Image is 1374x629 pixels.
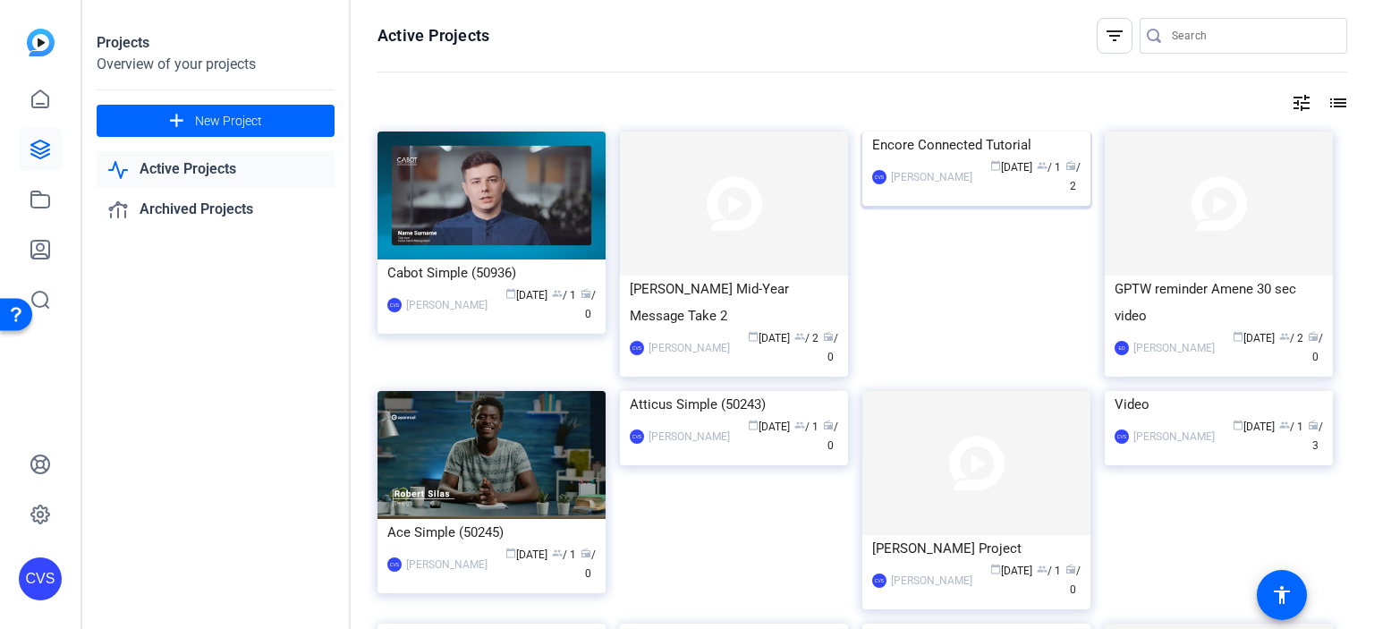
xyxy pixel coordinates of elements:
div: [PERSON_NAME] [1133,428,1215,446]
img: blue-gradient.svg [27,29,55,56]
mat-icon: accessibility [1271,584,1293,606]
span: radio [1308,331,1319,342]
a: Active Projects [97,151,335,188]
div: [PERSON_NAME] [649,339,730,357]
span: / 3 [1308,421,1323,452]
div: CVS [387,298,402,312]
div: [PERSON_NAME] [406,296,488,314]
span: / 1 [794,421,818,433]
div: CVS [630,341,644,355]
span: group [794,420,805,430]
span: calendar_today [1233,420,1243,430]
div: [PERSON_NAME] [891,168,972,186]
div: Video [1115,391,1323,418]
span: group [794,331,805,342]
div: CVS [630,429,644,444]
div: Encore Connected Tutorial [872,132,1081,158]
span: radio [1065,564,1076,574]
span: / 2 [1065,161,1081,192]
div: CVS [872,170,886,184]
span: group [1037,160,1047,171]
mat-icon: list [1326,92,1347,114]
div: Projects [97,32,335,54]
span: [DATE] [1233,421,1275,433]
span: radio [581,548,591,558]
span: group [1279,420,1290,430]
span: [DATE] [990,161,1032,174]
span: / 1 [1037,565,1061,577]
div: [PERSON_NAME] [649,428,730,446]
div: [PERSON_NAME] [406,556,488,574]
div: [PERSON_NAME] [891,572,972,590]
span: radio [1308,420,1319,430]
span: calendar_today [990,160,1001,171]
span: [DATE] [748,332,790,344]
div: CVS [872,574,886,588]
div: Atticus Simple (50243) [630,391,838,418]
span: group [1279,331,1290,342]
a: Archived Projects [97,191,335,228]
span: / 0 [581,289,596,320]
span: calendar_today [505,288,516,299]
span: radio [823,331,834,342]
span: [DATE] [748,421,790,433]
span: / 0 [581,548,596,580]
span: New Project [195,112,262,131]
span: / 0 [823,332,838,363]
div: CVS [1115,429,1129,444]
div: EO [1115,341,1129,355]
div: Overview of your projects [97,54,335,75]
mat-icon: add [165,110,188,132]
span: group [552,548,563,558]
span: group [1037,564,1047,574]
span: calendar_today [1233,331,1243,342]
span: / 1 [1279,421,1303,433]
span: radio [1065,160,1076,171]
span: / 0 [1308,332,1323,363]
div: Ace Simple (50245) [387,519,596,546]
span: / 1 [1037,161,1061,174]
span: / 1 [552,548,576,561]
span: / 0 [1065,565,1081,596]
span: calendar_today [505,548,516,558]
span: group [552,288,563,299]
span: / 0 [823,421,838,452]
span: [DATE] [1233,332,1275,344]
span: calendar_today [748,331,759,342]
div: [PERSON_NAME] Mid-Year Message Take 2 [630,276,838,329]
span: / 2 [794,332,818,344]
div: CVS [19,557,62,600]
span: calendar_today [748,420,759,430]
span: calendar_today [990,564,1001,574]
span: / 2 [1279,332,1303,344]
span: radio [581,288,591,299]
div: Cabot Simple (50936) [387,259,596,286]
span: [DATE] [505,289,547,302]
h1: Active Projects [377,25,489,47]
button: New Project [97,105,335,137]
span: [DATE] [505,548,547,561]
span: / 1 [552,289,576,302]
mat-icon: tune [1291,92,1312,114]
span: [DATE] [990,565,1032,577]
div: [PERSON_NAME] Project [872,535,1081,562]
span: radio [823,420,834,430]
mat-icon: filter_list [1104,25,1125,47]
input: Search [1172,25,1333,47]
div: [PERSON_NAME] [1133,339,1215,357]
div: CVS [387,557,402,572]
div: GPTW reminder Amene 30 sec video [1115,276,1323,329]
